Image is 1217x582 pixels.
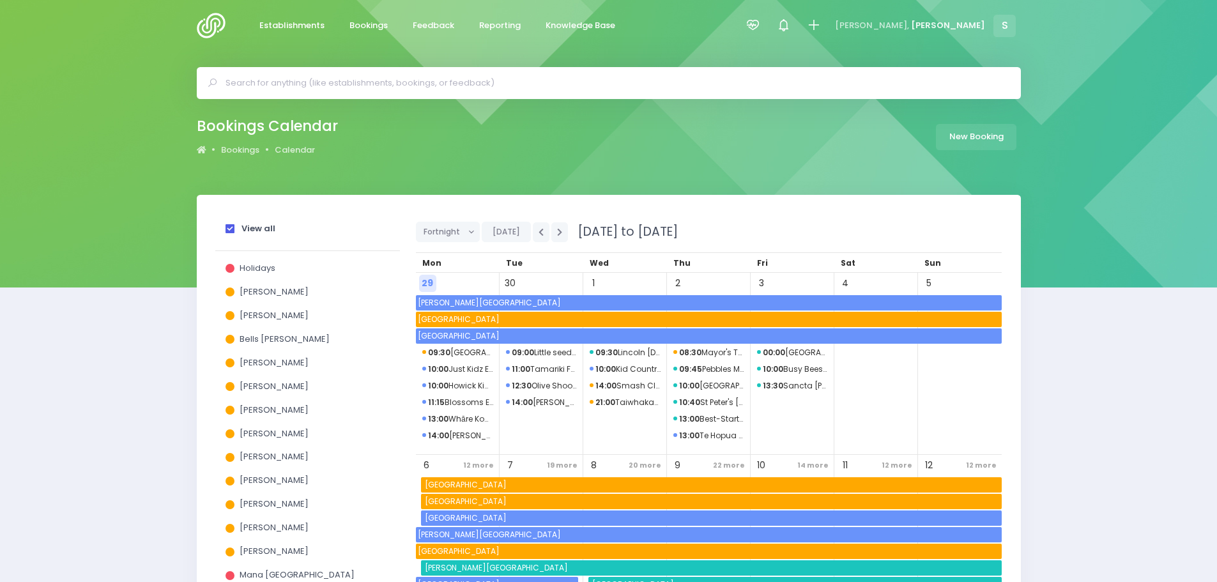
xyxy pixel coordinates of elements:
[753,457,770,474] span: 10
[416,312,1002,327] span: Makauri School
[595,397,615,408] strong: 21:00
[501,457,519,474] span: 7
[428,397,445,408] strong: 11:15
[673,428,744,443] span: Te Hopua Kaukau me te Pokapu Hakinakina o West Wave | West Wave Pool and Leisure Centre
[570,223,678,240] span: [DATE] to [DATE]
[249,13,335,38] a: Establishments
[428,413,448,424] strong: 13:00
[416,544,1002,559] span: Makauri School
[836,275,853,292] span: 4
[506,378,577,394] span: Olive Shoots Early Childhood Centre
[349,19,388,32] span: Bookings
[835,19,909,32] span: [PERSON_NAME],
[757,378,828,394] span: Sancta Maria Montessori - St Albans
[679,397,700,408] strong: 10:40
[428,380,448,391] strong: 10:00
[428,364,448,374] strong: 10:00
[590,257,609,268] span: Wed
[595,364,616,374] strong: 10:00
[936,124,1016,150] a: New Booking
[512,397,533,408] strong: 14:00
[535,13,626,38] a: Knowledge Base
[419,275,436,292] span: 29
[197,118,338,135] h2: Bookings Calendar
[428,430,449,441] strong: 14:00
[469,13,532,38] a: Reporting
[240,521,309,533] span: [PERSON_NAME]
[590,395,661,410] span: Taiwhakaea Holiday Programme
[240,356,309,369] span: [PERSON_NAME]
[422,411,493,427] span: Whāre Koa Māngere Community House
[590,345,661,360] span: Lincoln Union Church Holiday Programme
[422,395,493,410] span: Blossoms Educare - Otara
[506,257,523,268] span: Tue
[673,257,691,268] span: Thu
[585,275,602,292] span: 1
[423,494,1002,509] span: Avon School
[673,411,744,427] span: Best-Start Te Whariki
[226,73,1003,93] input: Search for anything (like establishments, bookings, or feedback)
[460,457,497,474] span: 12 more
[544,457,581,474] span: 19 more
[878,457,915,474] span: 12 more
[416,527,1002,542] span: Dawson School
[240,333,330,345] span: Bells [PERSON_NAME]
[794,457,832,474] span: 14 more
[590,378,661,394] span: Smash Club - Karori
[920,275,937,292] span: 5
[595,380,616,391] strong: 14:00
[595,347,618,358] strong: 09:30
[197,13,233,38] img: Logo
[423,560,1002,576] span: Lumsden School
[240,286,309,298] span: [PERSON_NAME]
[479,19,521,32] span: Reporting
[416,222,480,242] button: Fortnight
[501,275,519,292] span: 30
[506,395,577,410] span: Kelly's Preschool
[963,457,1000,474] span: 12 more
[423,477,1002,493] span: Norfolk School
[673,345,744,360] span: Mayor's Task Force for Jobs Kawerau
[240,309,309,321] span: [PERSON_NAME]
[673,378,744,394] span: St Kilda Kindergarten
[763,347,785,358] strong: 00:00
[512,347,534,358] strong: 09:00
[422,257,441,268] span: Mon
[679,430,700,441] strong: 13:00
[673,395,744,410] span: St Peter's Anglican Preschool
[259,19,325,32] span: Establishments
[402,13,465,38] a: Feedback
[422,378,493,394] span: Howick Kids Early Learning Center
[418,457,435,474] span: 6
[679,380,700,391] strong: 10:00
[428,347,450,358] strong: 09:30
[240,545,309,557] span: [PERSON_NAME]
[763,380,783,391] strong: 13:30
[240,569,355,581] span: Mana [GEOGRAPHIC_DATA]
[911,19,985,32] span: [PERSON_NAME]
[506,362,577,377] span: Tamariki Footsteps Christian Community Preschool
[920,457,937,474] span: 12
[757,345,828,360] span: Sancta Maria Preschool Riccarton
[240,262,275,274] span: Holidays
[993,15,1016,37] span: S
[669,457,686,474] span: 9
[423,510,1002,526] span: Orere School
[753,275,770,292] span: 3
[585,457,602,474] span: 8
[757,257,768,268] span: Fri
[416,328,1002,344] span: De La Salle College
[275,144,315,157] a: Calendar
[422,428,493,443] span: Evelyn Page Retirement Village (Ryman)
[422,362,493,377] span: Just Kidz Educare Henderson
[240,450,309,463] span: [PERSON_NAME]
[240,474,309,486] span: [PERSON_NAME]
[625,457,664,474] span: 20 more
[763,364,783,374] strong: 10:00
[841,257,855,268] span: Sat
[482,222,531,242] button: [DATE]
[757,362,828,377] span: Busy Bees Avonhead
[512,380,532,391] strong: 12:30
[241,222,275,234] strong: View all
[413,19,454,32] span: Feedback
